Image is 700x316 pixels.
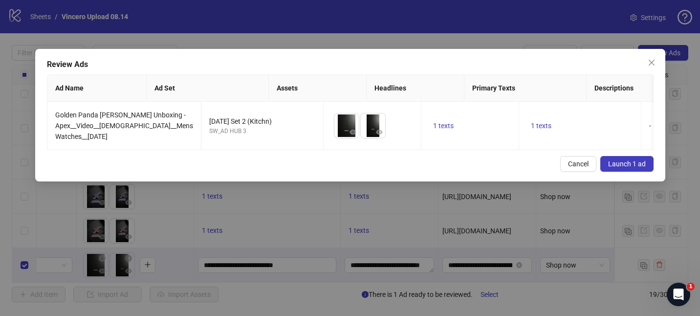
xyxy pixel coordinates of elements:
div: [DATE] Set 2 (Kitchn) [209,116,315,127]
button: Preview [373,126,385,138]
span: Golden Panda [PERSON_NAME] Unboxing - Apex__Video__[DEMOGRAPHIC_DATA]__Mens Watches__[DATE] [55,111,193,140]
span: Launch 1 ad [608,160,645,168]
div: Review Ads [47,59,654,70]
img: Asset 2 [361,113,385,138]
span: 1 texts [531,122,551,130]
button: 1 texts [527,120,555,132]
iframe: Intercom live chat [667,283,690,306]
button: Preview [347,126,359,138]
img: Asset 1 [334,113,359,138]
span: 1 [687,283,695,291]
span: 1 texts [433,122,454,130]
span: eye [376,129,383,135]
span: - [649,122,651,130]
span: close [647,59,655,67]
button: Cancel [560,156,596,172]
th: Ad Set [147,75,269,102]
button: Launch 1 ad [600,156,653,172]
button: 1 texts [429,120,458,132]
th: Headlines [367,75,464,102]
span: eye [350,129,356,135]
span: Cancel [568,160,588,168]
th: Assets [269,75,367,102]
th: Primary Texts [464,75,587,102]
button: Close [643,55,659,70]
div: SW_AD HUB 3 [209,127,315,136]
th: Ad Name [47,75,147,102]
